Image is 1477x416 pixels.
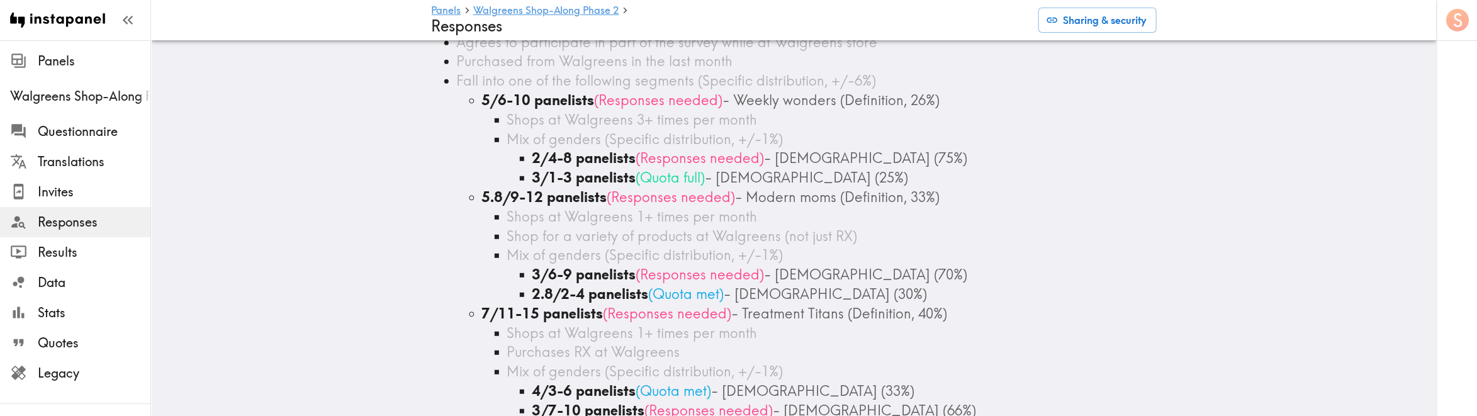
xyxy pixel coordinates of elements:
[432,17,1028,35] h4: Responses
[38,213,150,231] span: Responses
[457,33,878,51] span: Agrees to participate in part of the survey while at Walgreens store
[595,91,723,109] span: ( Responses needed )
[507,324,758,342] span: Shops at Walgreens 1+ times per month
[732,305,948,322] span: - Treatment Titans (Definition, 40%)
[532,266,636,283] b: 3/6-9 panelists
[507,111,758,128] span: Shops at Walgreens 3+ times per month
[724,285,928,303] span: - [DEMOGRAPHIC_DATA] (30%)
[10,87,150,105] span: Walgreens Shop-Along Phase 2
[532,149,636,167] b: 2/4-8 panelists
[636,169,705,186] span: ( Quota full )
[38,364,150,382] span: Legacy
[765,266,968,283] span: - [DEMOGRAPHIC_DATA] (70%)
[38,334,150,352] span: Quotes
[38,123,150,140] span: Questionnaire
[432,5,461,17] a: Panels
[507,363,783,380] span: Mix of genders (Specific distribution, +/-1%)
[38,304,150,322] span: Stats
[607,188,736,206] span: ( Responses needed )
[38,52,150,70] span: Panels
[38,274,150,291] span: Data
[482,91,595,109] b: 5/6-10 panelists
[482,305,604,322] b: 7/11-15 panelists
[532,382,636,400] b: 4/3-6 panelists
[1454,9,1463,31] span: S
[604,305,732,322] span: ( Responses needed )
[507,208,758,225] span: Shops at Walgreens 1+ times per month
[457,72,877,89] span: Fall into one of the following segments (Specific distribution, +/-6%)
[705,169,909,186] span: - [DEMOGRAPHIC_DATA] (25%)
[736,188,940,206] span: - Modern moms (Definition, 33%)
[723,91,940,109] span: - Weekly wonders (Definition, 26%)
[712,382,915,400] span: - [DEMOGRAPHIC_DATA] (33%)
[532,285,649,303] b: 2.8/2-4 panelists
[482,188,607,206] b: 5.8/9-12 panelists
[1038,8,1157,33] button: Sharing & security
[636,149,765,167] span: ( Responses needed )
[38,153,150,171] span: Translations
[38,183,150,201] span: Invites
[636,382,712,400] span: ( Quota met )
[507,227,858,245] span: Shop for a variety of products at Walgreens (not just RX)
[765,149,968,167] span: - [DEMOGRAPHIC_DATA] (75%)
[507,343,680,361] span: Purchases RX at Walgreens
[1445,8,1470,33] button: S
[636,266,765,283] span: ( Responses needed )
[507,246,783,264] span: Mix of genders (Specific distribution, +/-1%)
[507,130,783,148] span: Mix of genders (Specific distribution, +/-1%)
[38,244,150,261] span: Results
[649,285,724,303] span: ( Quota met )
[532,169,636,186] b: 3/1-3 panelists
[473,5,619,17] a: Walgreens Shop-Along Phase 2
[457,52,733,70] span: Purchased from Walgreens in the last month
